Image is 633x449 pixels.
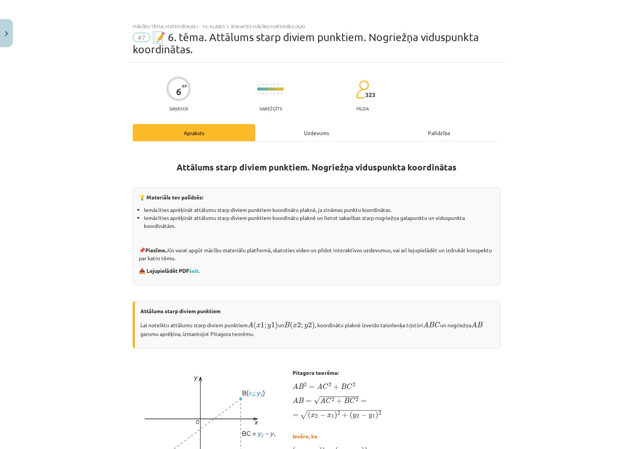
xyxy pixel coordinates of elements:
[326,398,331,403] span: C
[353,413,356,418] span: y
[337,411,340,415] span: 2
[304,324,308,329] span: y
[278,84,278,86] img: icon-short-line-57e1e144782c952c97e751825c79c345078a6d821885a25fce030b3d8c18986b.svg
[329,383,331,387] span: 2
[312,322,315,330] span: )
[140,307,221,314] strong: Attālums starp diviem punktiem
[361,400,366,403] span: =
[144,214,494,230] li: Iemācīties aprēķināt attālumu starp diviem punktiem koordinātu plaknē un lietot sakarības starp n...
[133,24,500,29] div: Mācību tēma: Matemātikas i - 10. klases 1. ieskaites mācību materiāls (a,b)
[145,247,166,253] strong: Piezīme.
[308,411,311,419] span: (
[317,383,323,389] span: A
[270,84,271,86] img: icon-short-line-57e1e144782c952c97e751825c79c345078a6d821885a25fce030b3d8c18986b.svg
[264,324,266,329] span: ;
[308,322,312,328] span: 2
[177,162,456,173] strong: Attālums starp diviem punktiem. Nogriežņa viduspunkta koordinātas
[259,106,282,111] p: Sarežģīts
[275,322,278,330] span: )
[356,80,369,99] img: students-c634bb4e5e11cddfef0936a35e636f08e4e9abd3cc4e673bd6f9a4125e45ecb1.svg
[375,411,379,419] span: )
[350,411,353,419] span: (
[334,411,337,419] span: )
[378,124,500,141] div: Palīdzība
[314,396,320,404] span: √
[471,322,477,327] span: A
[300,410,308,419] span: √
[278,92,278,94] img: icon-short-line-57e1e144782c952c97e751825c79c345078a6d821885a25fce030b3d8c18986b.svg
[350,398,355,403] span: C
[331,414,334,418] span: 1
[361,412,367,417] span: −
[139,267,201,274] strong: 📥 Lejupielādēt PDF
[182,84,187,88] span: XP
[347,384,352,389] span: C
[248,322,253,327] span: A
[274,92,275,94] img: icon-short-line-57e1e144782c952c97e751825c79c345078a6d821885a25fce030b3d8c18986b.svg
[356,414,359,418] span: 2
[356,398,358,401] span: 2
[267,324,271,329] span: y
[293,369,339,376] strong: Pitagora teorēma:
[298,398,304,403] span: B
[166,106,191,111] p: Saņemsi
[266,92,267,94] img: icon-short-line-57e1e144782c952c97e751825c79c345078a6d821885a25fce030b3d8c18986b.svg
[290,322,293,330] span: (
[139,194,203,201] strong: 💡 Materiāls tev palīdzēs:
[293,433,317,439] strong: Ievēro, ka
[176,86,181,97] div: 6
[327,413,331,417] span: x
[5,31,8,36] img: icon-close-lesson-0947bae3869378f0d4975bcd49f059093ad1ed9edebbc8119c70593378902aed.svg
[270,92,271,94] img: icon-short-line-57e1e144782c952c97e751825c79c345078a6d821885a25fce030b3d8c18986b.svg
[372,414,375,418] span: 1
[311,413,315,417] span: x
[369,413,372,418] span: y
[133,31,479,56] span: 📝 6. tēma. Attālums starp diviem punktiem. Nogriežņa viduspunkta koordinātas.
[297,322,301,328] span: 2
[259,92,259,94] img: icon-short-line-57e1e144782c952c97e751825c79c345078a6d821885a25fce030b3d8c18986b.svg
[309,386,315,389] span: =
[434,322,440,328] span: C
[320,397,326,403] span: A
[133,33,150,42] span: #7
[336,398,342,404] span: +
[315,414,318,418] span: 2
[301,324,303,329] span: ;
[423,322,429,327] span: A
[144,206,494,214] li: Iemācīties aprēķināt attālumu starp diviem punktiem koordinātu plaknē, ja zināmas punktu koordinā...
[356,106,369,111] p: pilda
[341,384,347,389] span: B
[266,84,267,86] img: icon-short-line-57e1e144782c952c97e751825c79c345078a6d821885a25fce030b3d8c18986b.svg
[284,322,290,327] span: B
[353,383,355,387] span: 2
[261,322,264,328] span: 1
[271,322,275,328] span: 1
[139,246,494,262] p: 📌 Jūs varat apgūt mācību materiālu platformā, skatoties video un pildot interaktīvos uzdevumus, v...
[306,400,312,403] span: =
[133,124,255,141] div: Apraksts
[333,384,339,390] span: +
[477,322,483,327] span: B
[304,383,307,387] span: 2
[255,124,378,141] div: Uzdevums
[140,320,494,338] p: Lai noteiktu attālumu starp diviem punktiem un , koordinātu plaknē izveido taisnlenķa trjstūri un...
[293,414,298,417] span: =
[274,84,275,86] img: icon-short-line-57e1e144782c952c97e751825c79c345078a6d821885a25fce030b3d8c18986b.svg
[298,384,304,389] span: B
[344,398,350,403] span: B
[332,398,334,401] span: 2
[189,267,200,274] a: šeit.
[342,412,348,417] span: +
[293,397,298,403] span: A
[293,383,298,389] span: A
[429,322,434,327] span: B
[293,324,297,328] span: x
[259,84,259,86] img: icon-short-line-57e1e144782c952c97e751825c79c345078a6d821885a25fce030b3d8c18986b.svg
[323,384,328,389] span: C
[256,324,261,328] span: x
[253,322,256,330] span: (
[365,91,375,98] span: 323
